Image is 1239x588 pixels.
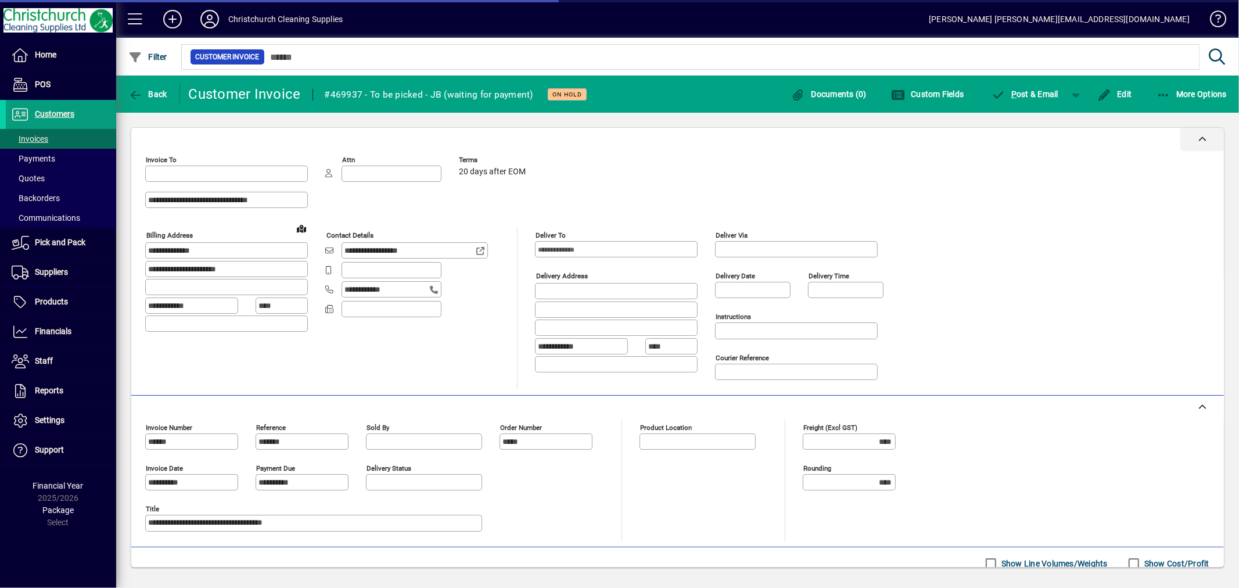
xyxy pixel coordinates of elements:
div: Customer Invoice [189,85,301,103]
mat-label: Delivery date [716,272,755,280]
button: Back [125,84,170,105]
label: Show Cost/Profit [1142,558,1209,569]
button: Filter [125,46,170,67]
button: Custom Fields [888,84,967,105]
mat-label: Delivery time [809,272,849,280]
span: Communications [12,213,80,223]
mat-label: Rounding [803,464,831,472]
a: Backorders [6,188,116,208]
span: Financial Year [33,481,84,490]
span: Backorders [12,193,60,203]
button: Edit [1094,84,1135,105]
a: Knowledge Base [1201,2,1224,40]
span: Customers [35,109,74,119]
a: Products [6,288,116,317]
mat-label: Deliver via [716,231,748,239]
mat-label: Invoice To [146,156,177,164]
a: Suppliers [6,258,116,287]
span: On hold [552,91,582,98]
a: Pick and Pack [6,228,116,257]
button: More Options [1154,84,1230,105]
span: Settings [35,415,64,425]
span: POS [35,80,51,89]
a: Reports [6,377,116,406]
mat-label: Courier Reference [716,354,769,362]
a: Quotes [6,168,116,188]
span: Edit [1097,89,1132,99]
span: Filter [128,52,167,62]
a: Payments [6,149,116,168]
span: Invoices [12,134,48,144]
span: ost & Email [992,89,1059,99]
a: Communications [6,208,116,228]
span: Terms [459,156,529,164]
span: Payments [12,154,55,163]
span: Support [35,445,64,454]
a: Staff [6,347,116,376]
mat-label: Attn [342,156,355,164]
a: Support [6,436,116,465]
app-page-header-button: Back [116,84,180,105]
span: Package [42,505,74,515]
mat-label: Order number [500,424,542,432]
button: Post & Email [986,84,1065,105]
span: Products [35,297,68,306]
mat-label: Product location [640,424,692,432]
span: Suppliers [35,267,68,277]
span: P [1011,89,1017,99]
mat-label: Title [146,505,159,513]
button: Add [154,9,191,30]
mat-label: Payment due [256,464,295,472]
span: Home [35,50,56,59]
span: Documents (0) [791,89,867,99]
span: Financials [35,327,71,336]
a: Financials [6,317,116,346]
a: Settings [6,406,116,435]
span: Pick and Pack [35,238,85,247]
span: More Options [1157,89,1227,99]
mat-label: Instructions [716,313,751,321]
span: 20 days after EOM [459,167,526,177]
span: Back [128,89,167,99]
label: Show Line Volumes/Weights [999,558,1108,569]
div: [PERSON_NAME] [PERSON_NAME][EMAIL_ADDRESS][DOMAIN_NAME] [929,10,1190,28]
a: View on map [292,219,311,238]
a: Home [6,41,116,70]
button: Profile [191,9,228,30]
mat-label: Freight (excl GST) [803,424,857,432]
mat-label: Invoice number [146,424,192,432]
span: Staff [35,356,53,365]
mat-label: Delivery status [367,464,411,472]
a: Invoices [6,129,116,149]
a: POS [6,70,116,99]
mat-label: Deliver To [536,231,566,239]
span: Reports [35,386,63,395]
mat-label: Sold by [367,424,389,432]
span: Custom Fields [891,89,964,99]
div: #469937 - To be picked - JB (waiting for payment) [325,85,533,104]
mat-label: Invoice date [146,464,183,472]
mat-label: Reference [256,424,286,432]
div: Christchurch Cleaning Supplies [228,10,343,28]
span: Quotes [12,174,45,183]
button: Documents (0) [788,84,870,105]
span: Customer Invoice [195,51,260,63]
